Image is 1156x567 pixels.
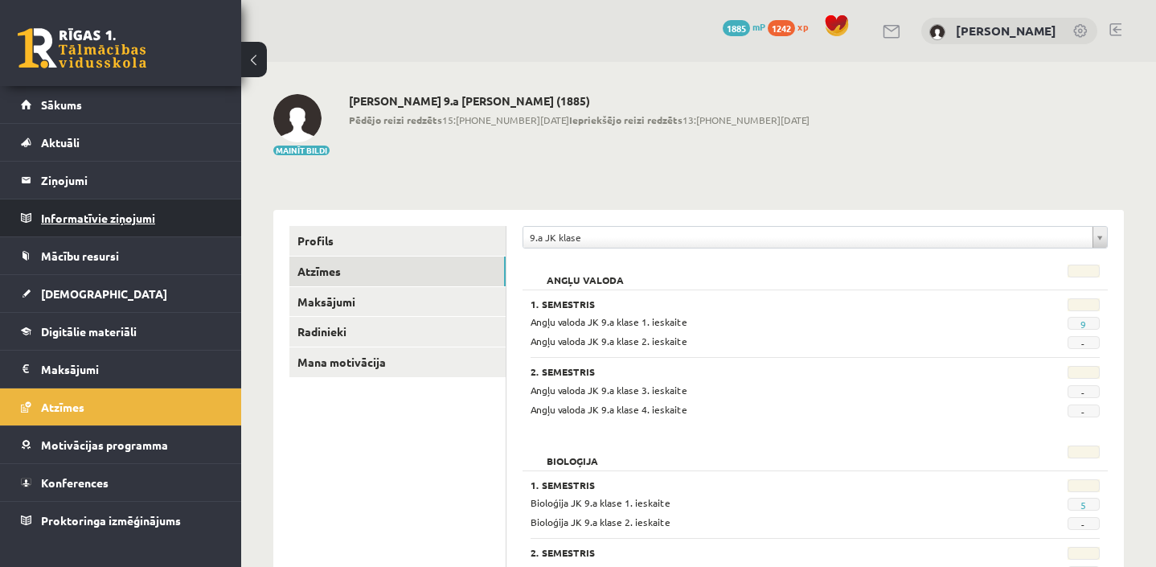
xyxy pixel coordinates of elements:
span: Sākums [41,97,82,112]
a: Maksājumi [21,351,221,388]
span: - [1068,336,1100,349]
a: Atzīmes [21,388,221,425]
a: Proktoringa izmēģinājums [21,502,221,539]
legend: Maksājumi [41,351,221,388]
h3: 2. Semestris [531,366,1001,377]
span: 15:[PHONE_NUMBER][DATE] 13:[PHONE_NUMBER][DATE] [349,113,810,127]
span: - [1068,385,1100,398]
a: Atzīmes [289,257,506,286]
span: 9.a JK klase [530,227,1086,248]
a: Profils [289,226,506,256]
span: - [1068,517,1100,530]
span: Proktoringa izmēģinājums [41,513,181,528]
span: Angļu valoda JK 9.a klase 3. ieskaite [531,384,687,396]
span: Angļu valoda JK 9.a klase 2. ieskaite [531,335,687,347]
span: 1242 [768,20,795,36]
legend: Informatīvie ziņojumi [41,199,221,236]
span: - [1068,405,1100,417]
a: [DEMOGRAPHIC_DATA] [21,275,221,312]
a: [PERSON_NAME] [956,23,1056,39]
span: Angļu valoda JK 9.a klase 1. ieskaite [531,315,687,328]
span: mP [752,20,765,33]
a: 1242 xp [768,20,816,33]
h2: Bioloģija [531,446,614,462]
a: Mana motivācija [289,347,506,377]
span: Bioloģija JK 9.a klase 2. ieskaite [531,516,670,528]
a: Mācību resursi [21,237,221,274]
a: Digitālie materiāli [21,313,221,350]
span: Bioloģija JK 9.a klase 1. ieskaite [531,496,670,509]
span: [DEMOGRAPHIC_DATA] [41,286,167,301]
h3: 1. Semestris [531,298,1001,310]
img: Izabella Bebre [273,94,322,142]
h2: Angļu valoda [531,265,640,281]
h3: 2. Semestris [531,547,1001,558]
a: 9.a JK klase [523,227,1107,248]
a: 9 [1080,318,1086,331]
span: Konferences [41,475,109,490]
a: 5 [1080,499,1086,512]
button: Mainīt bildi [273,146,330,155]
a: Sākums [21,86,221,123]
span: Digitālie materiāli [41,324,137,339]
h3: 1. Semestris [531,479,1001,491]
a: Informatīvie ziņojumi [21,199,221,236]
legend: Ziņojumi [41,162,221,199]
b: Iepriekšējo reizi redzēts [569,113,683,126]
a: Rīgas 1. Tālmācības vidusskola [18,28,146,68]
a: Aktuāli [21,124,221,161]
img: Izabella Bebre [929,24,945,40]
a: 1885 mP [723,20,765,33]
a: Maksājumi [289,287,506,317]
h2: [PERSON_NAME] 9.a [PERSON_NAME] (1885) [349,94,810,108]
span: Motivācijas programma [41,438,168,452]
span: Angļu valoda JK 9.a klase 4. ieskaite [531,403,687,416]
span: 1885 [723,20,750,36]
span: xp [797,20,808,33]
a: Konferences [21,464,221,501]
span: Aktuāli [41,135,80,150]
span: Mācību resursi [41,249,119,263]
a: Ziņojumi [21,162,221,199]
a: Motivācijas programma [21,426,221,463]
a: Radinieki [289,317,506,347]
span: Atzīmes [41,400,84,414]
b: Pēdējo reizi redzēts [349,113,442,126]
